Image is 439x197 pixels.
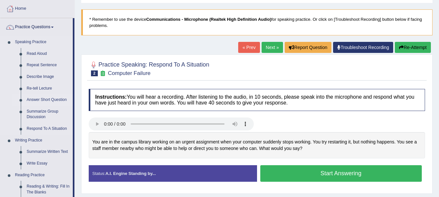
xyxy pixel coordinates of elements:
a: Respond To A Situation [24,123,73,135]
a: Next » [262,42,283,53]
div: Status: [89,165,257,182]
a: Practice Questions [0,18,73,34]
a: Repeat Sentence [24,59,73,71]
h4: You will hear a recording. After listening to the audio, in 10 seconds, please speak into the mic... [89,89,425,111]
small: Computer Failure [108,70,150,76]
b: Communications - Microphone (Realtek High Definition Audio) [146,17,271,22]
h2: Practice Speaking: Respond To A Situation [89,60,209,76]
a: Answer Short Question [24,94,73,106]
button: Start Answering [260,165,422,182]
div: You are in the campus library working on an urgent assignment when your computer suddenly stops w... [89,132,425,158]
a: Reading Practice [12,169,73,181]
small: Exam occurring question [99,70,106,77]
a: « Prev [238,42,260,53]
span: 2 [91,70,98,76]
a: Read Aloud [24,48,73,60]
button: Re-Attempt [395,42,431,53]
strong: A.I. Engine Standing by... [105,171,156,176]
blockquote: * Remember to use the device for speaking practice. Or click on [Troubleshoot Recording] button b... [81,9,433,35]
a: Summarize Written Text [24,146,73,158]
button: Report Question [285,42,331,53]
a: Summarize Group Discussion [24,106,73,123]
b: Instructions: [95,94,127,100]
a: Writing Practice [12,135,73,146]
a: Describe Image [24,71,73,83]
a: Speaking Practice [12,36,73,48]
a: Re-tell Lecture [24,83,73,94]
a: Write Essay [24,158,73,169]
a: Troubleshoot Recording [333,42,393,53]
